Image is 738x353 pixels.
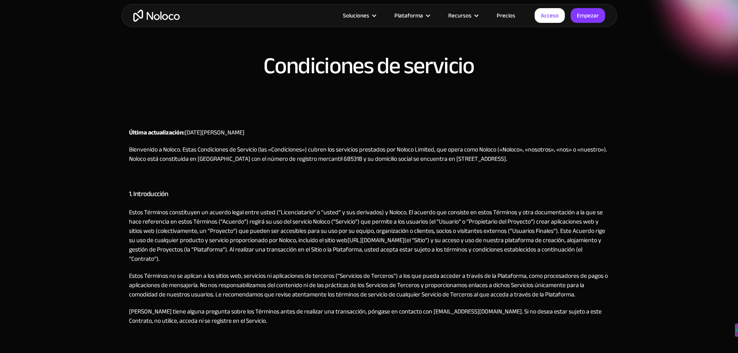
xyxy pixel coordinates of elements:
[394,10,423,21] font: Plataforma
[133,10,180,22] a: hogar
[448,10,471,21] font: Recursos
[129,306,602,327] font: [PERSON_NAME] tiene alguna pregunta sobre los Términos antes de realizar una transacción, póngase...
[129,270,608,300] font: Estos Términos no se aplican a los sitios web, servicios ni aplicaciones de terceros ("Servicios ...
[333,10,385,21] div: Soluciones
[577,10,599,21] font: Empezar
[347,234,404,246] a: [URL][DOMAIN_NAME]
[535,8,565,23] a: Acceso
[129,207,605,246] font: Estos Términos constituyen un acuerdo legal entre usted (“Licenciatario” o “usted” y sus derivado...
[439,10,487,21] div: Recursos
[541,10,559,21] font: Acceso
[385,10,439,21] div: Plataforma
[129,144,607,165] font: Bienvenido a Noloco. Estas Condiciones de Servicio (las «Condiciones») cubren los servicios prest...
[497,10,515,21] font: Precios
[343,10,369,21] font: Soluciones
[185,127,244,138] font: [DATE][PERSON_NAME]
[129,188,169,200] font: 1. Introducción
[129,234,601,265] font: (el “Sitio”) y su acceso y uso de nuestra plataforma de creación, alojamiento y gestión de Proyec...
[263,44,474,88] font: Condiciones de servicio
[129,127,185,138] font: Última actualización:
[571,8,605,23] a: Empezar
[487,10,525,21] a: Precios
